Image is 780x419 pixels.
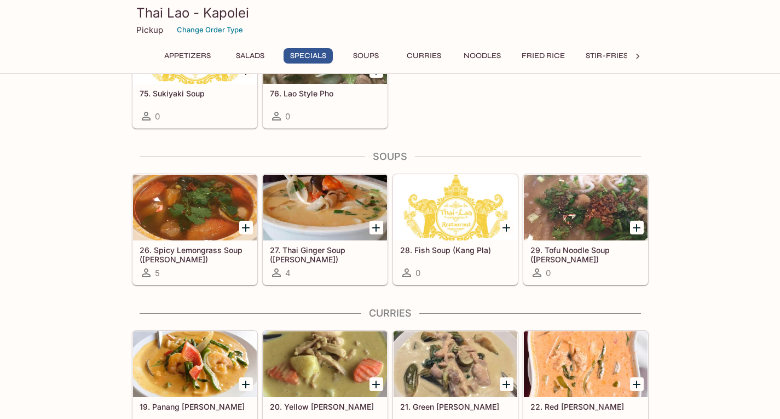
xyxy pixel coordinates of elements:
a: 28. Fish Soup (Kang Pla)0 [393,174,518,285]
div: 19. Panang Curry [133,331,257,397]
button: Appetizers [158,48,217,64]
span: 5 [155,268,160,278]
button: Change Order Type [172,21,248,38]
div: 76. Lao Style Pho [263,18,387,84]
button: Add 20. Yellow Curry [369,377,383,391]
h5: 76. Lao Style Pho [270,89,380,98]
button: Add 19. Panang Curry [239,377,253,391]
p: Pickup [136,25,163,35]
span: 0 [285,111,290,122]
button: Fried Rice [516,48,571,64]
div: 26. Spicy Lemongrass Soup (Tom Yum) [133,175,257,240]
button: Add 29. Tofu Noodle Soup (Kang Judd Tofu) [630,221,644,234]
h4: Curries [132,307,649,319]
a: 26. Spicy Lemongrass Soup ([PERSON_NAME])5 [132,174,257,285]
h5: 27. Thai Ginger Soup ([PERSON_NAME]) [270,245,380,263]
button: Soups [342,48,391,64]
div: 29. Tofu Noodle Soup (Kang Judd Tofu) [524,175,648,240]
button: Noodles [458,48,507,64]
button: Add 21. Green Curry [500,377,513,391]
h5: 28. Fish Soup (Kang Pla) [400,245,511,255]
button: Curries [400,48,449,64]
span: 0 [546,268,551,278]
h5: 26. Spicy Lemongrass Soup ([PERSON_NAME]) [140,245,250,263]
h3: Thai Lao - Kapolei [136,4,644,21]
span: 0 [415,268,420,278]
button: Specials [284,48,333,64]
button: Add 28. Fish Soup (Kang Pla) [500,221,513,234]
div: 21. Green Curry [394,331,517,397]
div: 27. Thai Ginger Soup (Tom Kha) [263,175,387,240]
span: 0 [155,111,160,122]
h5: 20. Yellow [PERSON_NAME] [270,402,380,411]
div: 22. Red Curry [524,331,648,397]
h4: Soups [132,151,649,163]
div: 28. Fish Soup (Kang Pla) [394,175,517,240]
h5: 22. Red [PERSON_NAME] [530,402,641,411]
button: Stir-Fries [580,48,634,64]
span: 4 [285,268,291,278]
button: Add 22. Red Curry [630,377,644,391]
h5: 29. Tofu Noodle Soup ([PERSON_NAME]) [530,245,641,263]
h5: 19. Panang [PERSON_NAME] [140,402,250,411]
button: Salads [226,48,275,64]
h5: 75. Sukiyaki Soup [140,89,250,98]
a: 27. Thai Ginger Soup ([PERSON_NAME])4 [263,174,388,285]
button: Add 26. Spicy Lemongrass Soup (Tom Yum) [239,221,253,234]
div: 75. Sukiyaki Soup [133,18,257,84]
div: 20. Yellow Curry [263,331,387,397]
h5: 21. Green [PERSON_NAME] [400,402,511,411]
a: 29. Tofu Noodle Soup ([PERSON_NAME])0 [523,174,648,285]
button: Add 27. Thai Ginger Soup (Tom Kha) [369,221,383,234]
